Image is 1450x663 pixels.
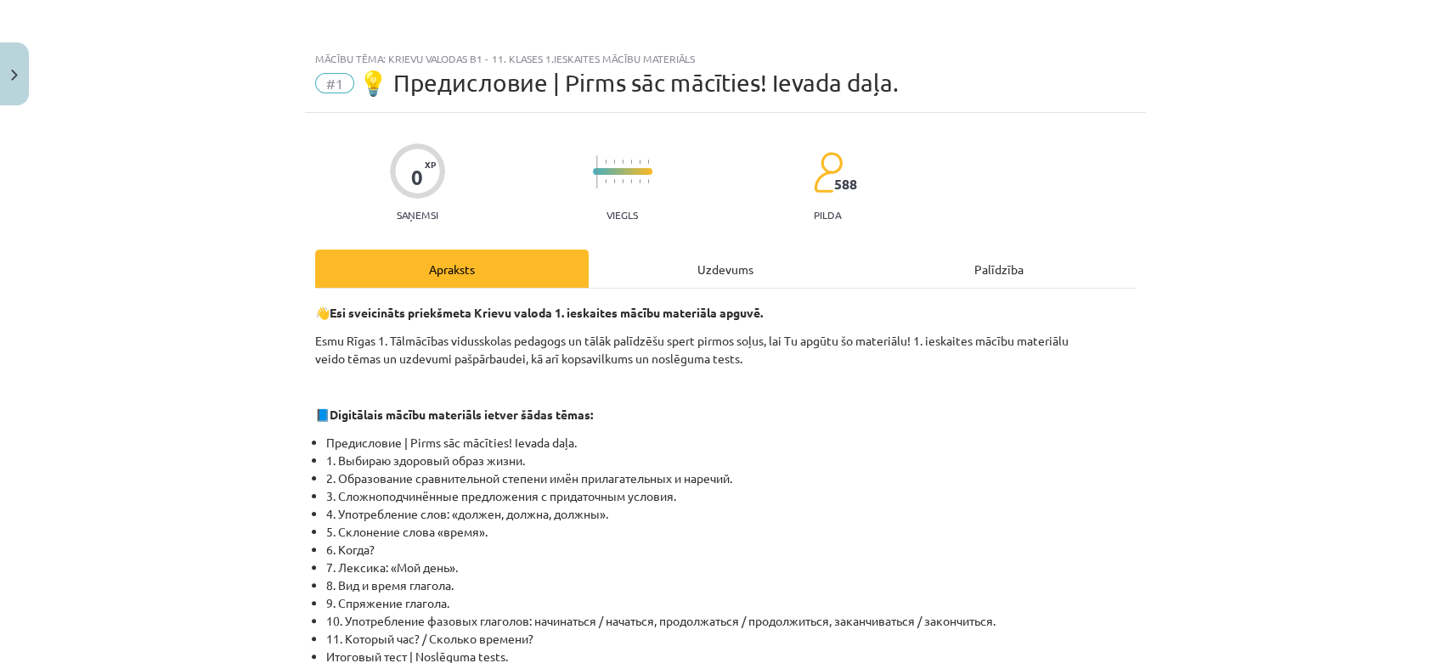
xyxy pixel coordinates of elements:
img: icon-short-line-57e1e144782c952c97e751825c79c345078a6d821885a25fce030b3d8c18986b.svg [605,179,607,183]
li: 6. Когда? [326,541,1136,559]
img: icon-short-line-57e1e144782c952c97e751825c79c345078a6d821885a25fce030b3d8c18986b.svg [622,179,623,183]
div: Uzdevums [589,250,862,288]
li: 1. Выбираю здоровый образ жизни. [326,452,1136,469]
li: Предисловие | Pirms sāc mācīties! Ievada daļa. [326,434,1136,452]
span: #1 [315,73,354,93]
li: 9. Спряжение глагола. [326,594,1136,612]
img: icon-short-line-57e1e144782c952c97e751825c79c345078a6d821885a25fce030b3d8c18986b.svg [630,160,632,164]
p: Esmu Rīgas 1. Tālmācības vidusskolas pedagogs un tālāk palīdzēšu spert pirmos soļus, lai Tu apgūt... [315,332,1136,368]
li: 3. Сложноподчинённые предложения с придаточным условия. [326,487,1136,505]
li: 8. Вид и время глагола. [326,576,1136,594]
p: 📘 [315,406,1136,424]
img: icon-short-line-57e1e144782c952c97e751825c79c345078a6d821885a25fce030b3d8c18986b.svg [605,160,607,164]
img: icon-short-line-57e1e144782c952c97e751825c79c345078a6d821885a25fce030b3d8c18986b.svg [647,160,649,164]
p: pilda [814,209,841,221]
p: 👋 [315,304,1136,322]
li: 4. Употребление слов: «должен, должна, должны». [326,505,1136,523]
strong: Esi sveicināts priekšmeta Krievu valoda 1. ieskaites mācību materiāla apguvē. [330,305,763,320]
div: Palīdzība [862,250,1136,288]
li: 10. Употребление фазовых глаголов: начинаться / начаться, продолжаться / продолжиться, заканчиват... [326,612,1136,630]
img: icon-short-line-57e1e144782c952c97e751825c79c345078a6d821885a25fce030b3d8c18986b.svg [613,179,615,183]
img: icon-long-line-d9ea69661e0d244f92f715978eff75569469978d946b2353a9bb055b3ed8787d.svg [596,155,598,188]
img: icon-close-lesson-0947bae3869378f0d4975bcd49f059093ad1ed9edebbc8119c70593378902aed.svg [11,70,18,81]
strong: Digitālais mācību materiāls ietver šādas tēmas: [330,407,593,422]
li: 7. Лексика: «Мой день». [326,559,1136,576]
img: icon-short-line-57e1e144782c952c97e751825c79c345078a6d821885a25fce030b3d8c18986b.svg [639,160,640,164]
span: 💡 Предисловие | Pirms sāc mācīties! Ievada daļa. [358,69,899,97]
img: icon-short-line-57e1e144782c952c97e751825c79c345078a6d821885a25fce030b3d8c18986b.svg [622,160,623,164]
img: icon-short-line-57e1e144782c952c97e751825c79c345078a6d821885a25fce030b3d8c18986b.svg [630,179,632,183]
li: 11. Который час? / Сколько времени? [326,630,1136,648]
p: Saņemsi [390,209,445,221]
div: Mācību tēma: Krievu valodas b1 - 11. klases 1.ieskaites mācību materiāls [315,53,1136,65]
img: icon-short-line-57e1e144782c952c97e751825c79c345078a6d821885a25fce030b3d8c18986b.svg [639,179,640,183]
div: Apraksts [315,250,589,288]
img: icon-short-line-57e1e144782c952c97e751825c79c345078a6d821885a25fce030b3d8c18986b.svg [647,179,649,183]
img: students-c634bb4e5e11cddfef0936a35e636f08e4e9abd3cc4e673bd6f9a4125e45ecb1.svg [813,151,843,194]
span: XP [425,160,436,169]
li: 2. Образование сравнительной степени имён прилагательных и наречий. [326,469,1136,487]
img: icon-short-line-57e1e144782c952c97e751825c79c345078a6d821885a25fce030b3d8c18986b.svg [613,160,615,164]
span: 588 [834,177,857,192]
li: 5. Склонение слова «время». [326,523,1136,541]
div: 0 [411,166,423,189]
p: Viegls [607,209,638,221]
